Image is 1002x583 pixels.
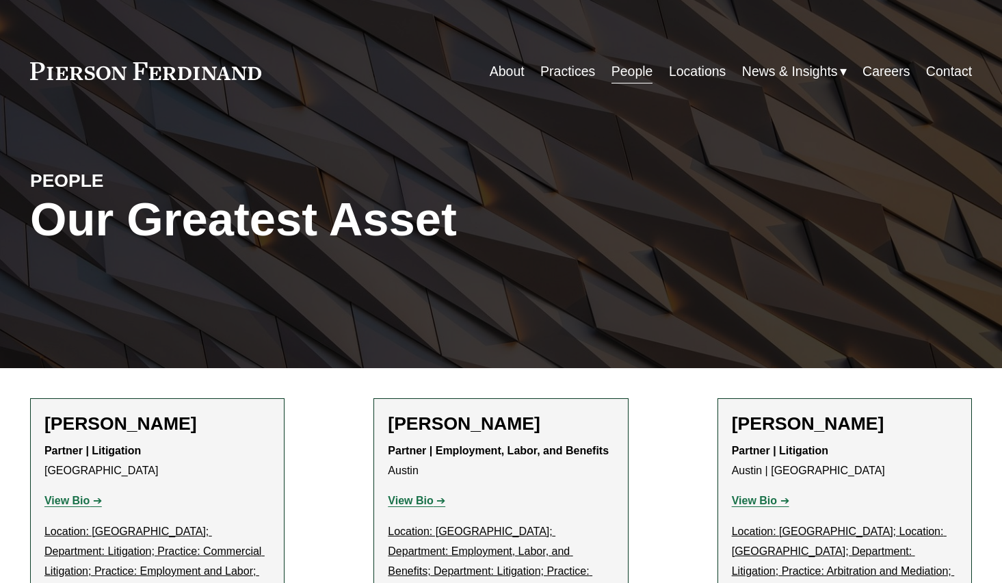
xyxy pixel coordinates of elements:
[926,58,972,85] a: Contact
[388,495,433,506] strong: View Bio
[30,193,658,247] h1: Our Greatest Asset
[388,441,614,481] p: Austin
[44,413,270,435] h2: [PERSON_NAME]
[732,445,828,456] strong: Partner | Litigation
[44,495,102,506] a: View Bio
[388,495,445,506] a: View Bio
[742,60,838,83] span: News & Insights
[490,58,525,85] a: About
[732,495,777,506] strong: View Bio
[742,58,847,85] a: folder dropdown
[44,495,90,506] strong: View Bio
[44,445,141,456] strong: Partner | Litigation
[44,441,270,481] p: [GEOGRAPHIC_DATA]
[669,58,726,85] a: Locations
[732,413,958,435] h2: [PERSON_NAME]
[30,170,265,193] h4: PEOPLE
[732,495,789,506] a: View Bio
[388,413,614,435] h2: [PERSON_NAME]
[540,58,595,85] a: Practices
[388,445,609,456] strong: Partner | Employment, Labor, and Benefits
[611,58,653,85] a: People
[732,441,958,481] p: Austin | [GEOGRAPHIC_DATA]
[862,58,910,85] a: Careers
